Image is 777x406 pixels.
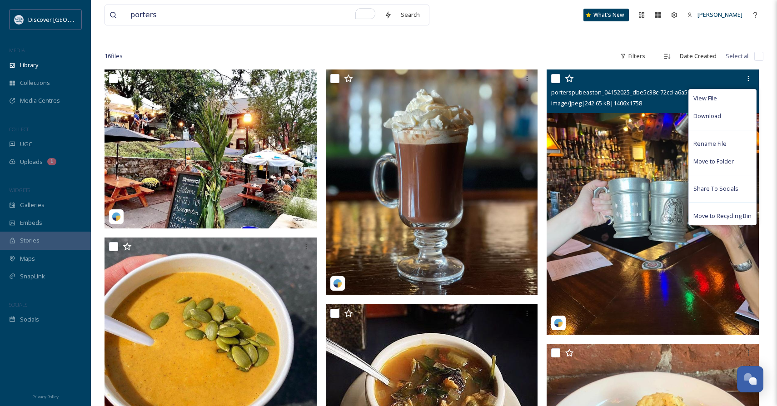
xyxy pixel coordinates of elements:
span: Library [20,61,38,69]
div: Search [396,6,424,24]
a: [PERSON_NAME] [682,6,747,24]
span: Stories [20,236,40,245]
span: Collections [20,79,50,87]
span: Discover [GEOGRAPHIC_DATA] [28,15,111,24]
span: SOCIALS [9,301,27,308]
img: porterspubeaston_04152025_dbe5c38c-72cd-a6a5-1fe4-4d4f1ce4d971.jpg [547,69,759,335]
span: Move to Recycling Bin [693,212,752,220]
div: Filters [616,47,650,65]
span: SnapLink [20,272,45,281]
span: Galleries [20,201,45,209]
span: Media Centres [20,96,60,105]
span: View File [693,94,717,103]
span: COLLECT [9,126,29,133]
span: WIDGETS [9,187,30,193]
span: UGC [20,140,32,149]
span: Select all [726,52,750,60]
span: Privacy Policy [32,394,59,400]
input: To enrich screen reader interactions, please activate Accessibility in Grammarly extension settings [126,5,380,25]
img: porterspubeaston_04152025_35be3e6c-16bd-81a6-9528-c876b64b1480.jpg [326,69,538,295]
span: Rename File [693,139,727,148]
span: Maps [20,254,35,263]
span: Download [693,112,721,120]
a: Privacy Policy [32,391,59,401]
span: 16 file s [105,52,123,60]
span: porterspubeaston_04152025_dbe5c38c-72cd-a6a5-1fe4-4d4f1ce4d971.jpg [551,88,751,96]
span: Embeds [20,218,42,227]
button: Open Chat [737,366,763,392]
img: snapsea-logo.png [112,212,121,221]
span: Move to Folder [693,157,734,166]
span: [PERSON_NAME] [697,10,742,19]
div: 1 [47,158,56,165]
span: Share To Socials [693,184,738,193]
img: DLV-Blue-Stacked%20%281%29.png [15,15,24,24]
img: snapsea-logo.png [333,279,342,288]
img: snapsea-logo.png [554,318,563,327]
div: Date Created [675,47,721,65]
a: What's New [583,9,629,21]
span: Uploads [20,158,43,166]
span: MEDIA [9,47,25,54]
img: porterspubeaston_04012025_17898606532594371.jpg [105,69,317,228]
span: Socials [20,315,39,324]
span: image/jpeg | 242.65 kB | 1406 x 1758 [551,99,642,107]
